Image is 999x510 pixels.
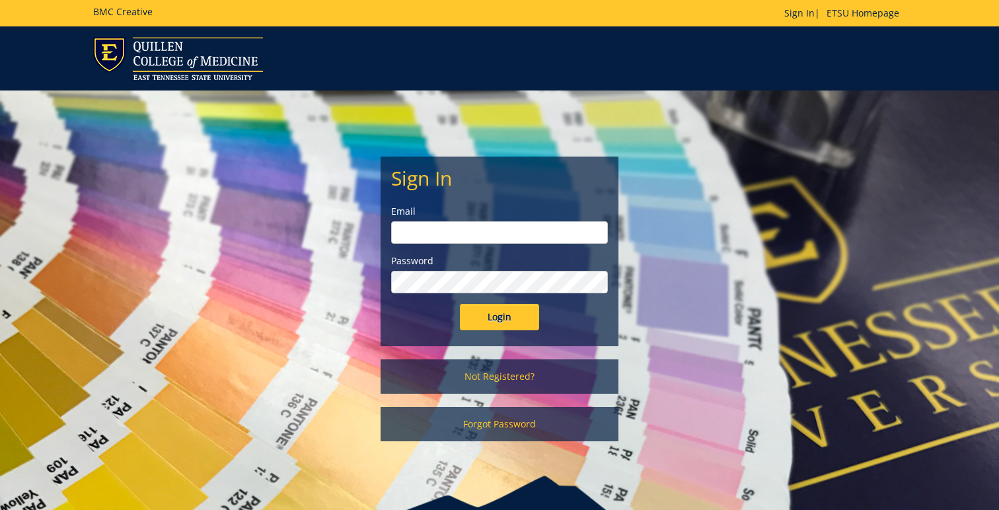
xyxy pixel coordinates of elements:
a: ETSU Homepage [820,7,906,19]
label: Email [391,205,608,218]
a: Not Registered? [381,359,618,394]
p: | [784,7,906,20]
img: ETSU logo [93,37,263,80]
label: Password [391,254,608,268]
h2: Sign In [391,167,608,189]
h5: BMC Creative [93,7,153,17]
a: Sign In [784,7,815,19]
input: Login [460,304,539,330]
a: Forgot Password [381,407,618,441]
